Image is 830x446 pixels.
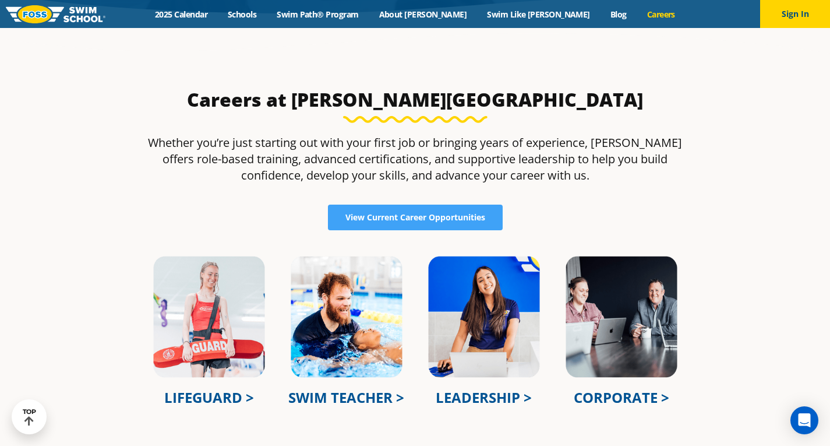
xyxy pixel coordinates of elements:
div: TOP [23,408,36,426]
a: Blog [600,9,637,20]
a: CORPORATE > [574,388,669,407]
a: LIFEGUARD > [164,388,254,407]
a: Careers [637,9,685,20]
a: LEADERSHIP > [436,388,532,407]
span: View Current Career Opportunities [345,213,485,222]
h3: Careers at [PERSON_NAME][GEOGRAPHIC_DATA] [140,88,690,111]
a: Schools [218,9,267,20]
a: View Current Career Opportunities [328,205,503,230]
a: Swim Path® Program [267,9,369,20]
a: About [PERSON_NAME] [369,9,477,20]
img: FOSS Swim School Logo [6,5,105,23]
a: 2025 Calendar [145,9,218,20]
a: SWIM TEACHER > [288,388,404,407]
div: Open Intercom Messenger [790,406,818,434]
a: Swim Like [PERSON_NAME] [477,9,601,20]
p: Whether you’re just starting out with your first job or bringing years of experience, [PERSON_NAM... [140,135,690,184]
